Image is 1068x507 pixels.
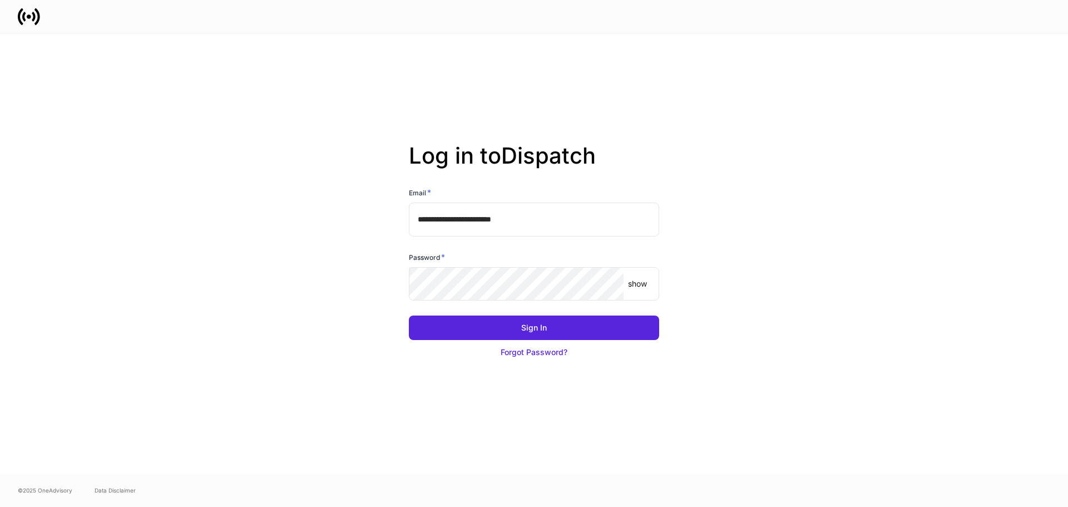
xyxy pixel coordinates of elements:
button: Sign In [409,316,659,340]
div: Sign In [521,322,547,333]
a: Data Disclaimer [95,486,136,495]
span: © 2025 OneAdvisory [18,486,72,495]
button: Forgot Password? [409,340,659,365]
h6: Password [409,252,445,263]
h6: Email [409,187,431,198]
div: Forgot Password? [501,347,567,358]
p: show [628,278,647,289]
h2: Log in to Dispatch [409,142,659,187]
